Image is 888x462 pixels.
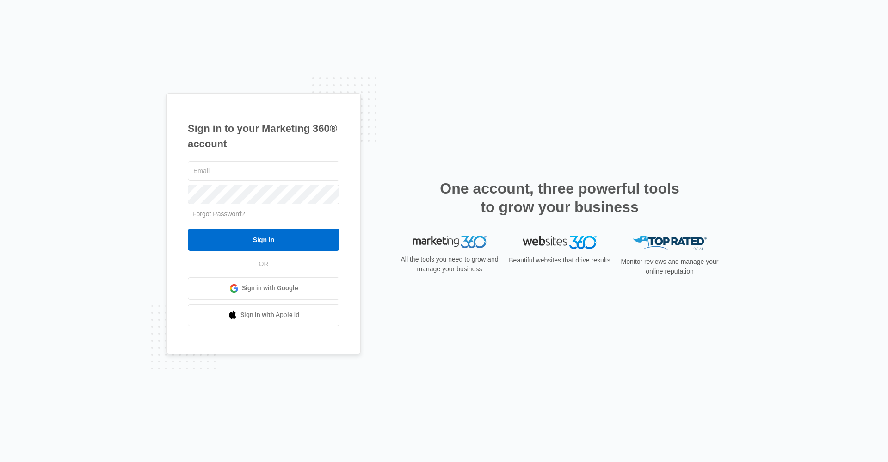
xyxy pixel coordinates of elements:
[437,179,682,216] h2: One account, three powerful tools to grow your business
[242,283,298,293] span: Sign in with Google
[508,256,611,265] p: Beautiful websites that drive results
[253,259,275,269] span: OR
[188,277,339,300] a: Sign in with Google
[192,210,245,218] a: Forgot Password?
[188,161,339,181] input: Email
[633,236,707,251] img: Top Rated Local
[413,236,487,249] img: Marketing 360
[188,121,339,151] h1: Sign in to your Marketing 360® account
[188,304,339,326] a: Sign in with Apple Id
[398,255,501,274] p: All the tools you need to grow and manage your business
[188,229,339,251] input: Sign In
[618,257,721,276] p: Monitor reviews and manage your online reputation
[240,310,300,320] span: Sign in with Apple Id
[523,236,597,249] img: Websites 360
